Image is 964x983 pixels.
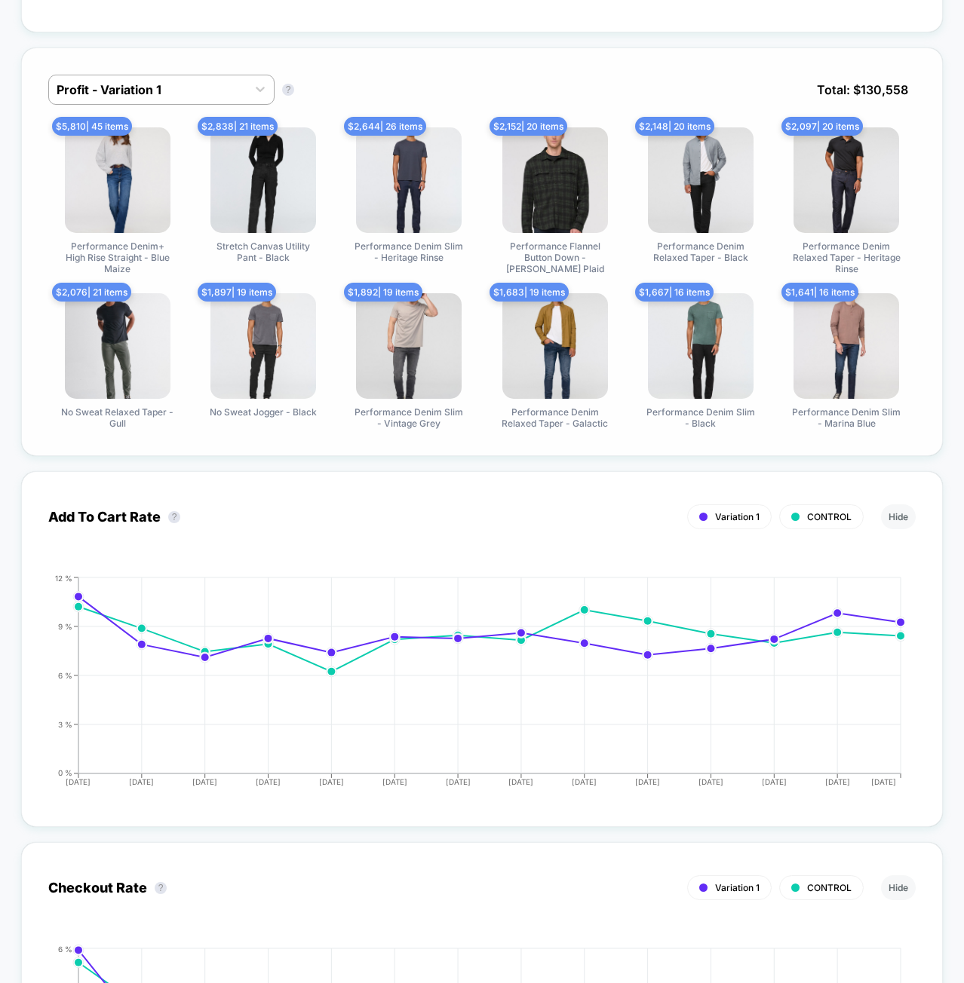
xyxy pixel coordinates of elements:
[61,240,174,274] span: Performance Denim+ High Rise Straight - Blue Maize
[210,406,317,418] span: No Sweat Jogger - Black
[635,117,714,136] span: $ 2,148 | 20 items
[198,283,276,302] span: $ 1,897 | 19 items
[762,777,787,786] tspan: [DATE]
[781,283,858,302] span: $ 1,641 | 16 items
[65,127,170,233] img: Performance Denim+ High Rise Straight - Blue Maize
[715,511,760,522] span: Variation 1
[198,117,278,136] span: $ 2,838 | 21 items
[871,777,896,786] tspan: [DATE]
[648,127,754,233] img: Performance Denim Relaxed Taper - Black
[446,777,471,786] tspan: [DATE]
[344,283,422,302] span: $ 1,892 | 19 items
[352,406,465,429] span: Performance Denim Slim - Vintage Grey
[344,117,426,136] span: $ 2,644 | 26 items
[825,777,850,786] tspan: [DATE]
[356,127,462,233] img: Performance Denim Slim - Heritage Rinse
[502,293,608,399] img: Performance Denim Relaxed Taper - Galactic
[52,283,131,302] span: $ 2,076 | 21 items
[648,293,754,399] img: Performance Denim Slim - Black
[502,127,608,233] img: Performance Flannel Button Down - Heather Peat Plaid
[210,293,316,399] img: No Sweat Jogger - Black
[58,670,72,679] tspan: 6 %
[794,127,899,233] img: Performance Denim Relaxed Taper - Heritage Rinse
[66,777,91,786] tspan: [DATE]
[61,406,174,429] span: No Sweat Relaxed Taper - Gull
[490,117,567,136] span: $ 2,152 | 20 items
[356,293,462,399] img: Performance Denim Slim - Vintage Grey
[881,504,916,529] button: Hide
[382,777,407,786] tspan: [DATE]
[781,117,863,136] span: $ 2,097 | 20 items
[508,777,533,786] tspan: [DATE]
[33,574,901,800] div: ADD_TO_CART_RATE
[698,777,723,786] tspan: [DATE]
[168,511,180,523] button: ?
[210,127,316,233] img: Stretch Canvas Utility Pant - Black
[644,406,757,429] span: Performance Denim Slim - Black
[352,240,465,263] span: Performance Denim Slim - Heritage Rinse
[55,573,72,582] tspan: 12 %
[572,777,597,786] tspan: [DATE]
[635,283,714,302] span: $ 1,667 | 16 items
[490,283,569,302] span: $ 1,683 | 19 items
[207,240,320,263] span: Stretch Canvas Utility Pant - Black
[155,882,167,894] button: ?
[319,777,344,786] tspan: [DATE]
[794,293,899,399] img: Performance Denim Slim - Marina Blue
[58,621,72,630] tspan: 9 %
[790,406,903,429] span: Performance Denim Slim - Marina Blue
[644,240,757,263] span: Performance Denim Relaxed Taper - Black
[790,240,903,274] span: Performance Denim Relaxed Taper - Heritage Rinse
[192,777,217,786] tspan: [DATE]
[256,777,281,786] tspan: [DATE]
[809,75,916,105] span: Total: $ 130,558
[807,511,852,522] span: CONTROL
[715,882,760,893] span: Variation 1
[65,293,170,399] img: No Sweat Relaxed Taper - Gull
[58,719,72,728] tspan: 3 %
[807,882,852,893] span: CONTROL
[58,768,72,777] tspan: 0 %
[129,777,154,786] tspan: [DATE]
[499,240,612,274] span: Performance Flannel Button Down - [PERSON_NAME] Plaid
[282,84,294,96] button: ?
[499,406,612,429] span: Performance Denim Relaxed Taper - Galactic
[635,777,660,786] tspan: [DATE]
[881,875,916,900] button: Hide
[52,117,132,136] span: $ 5,810 | 45 items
